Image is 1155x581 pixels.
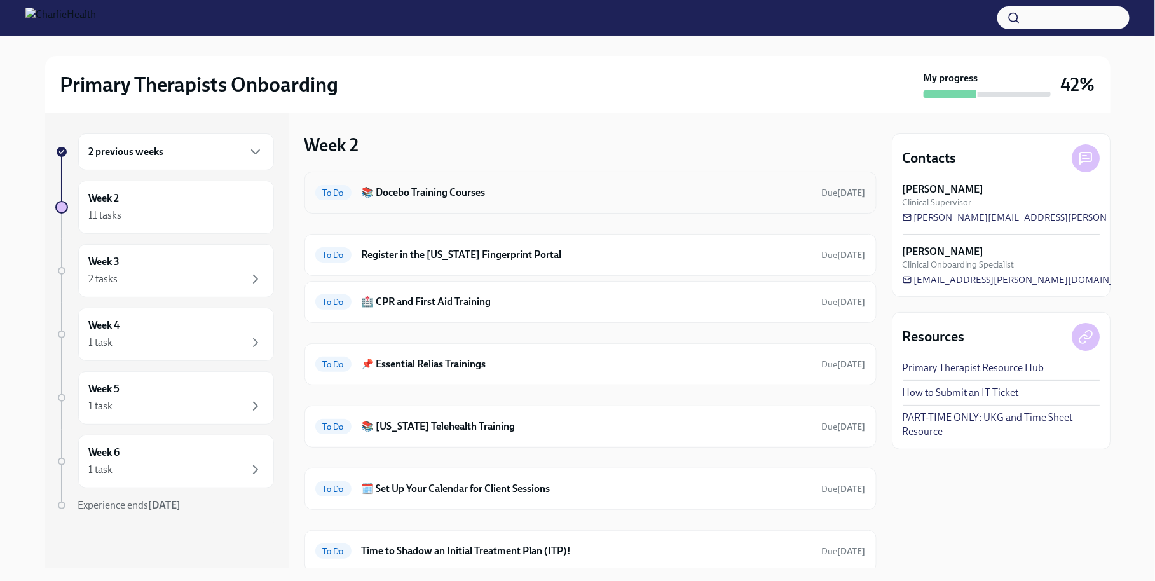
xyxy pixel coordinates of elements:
[903,149,957,168] h4: Contacts
[315,547,352,556] span: To Do
[315,360,352,369] span: To Do
[362,357,812,371] h6: 📌 Essential Relias Trainings
[362,420,812,434] h6: 📚 [US_STATE] Telehealth Training
[903,259,1015,271] span: Clinical Onboarding Specialist
[315,245,866,265] a: To DoRegister in the [US_STATE] Fingerprint PortalDue[DATE]
[822,188,866,198] span: Due
[89,399,113,413] div: 1 task
[315,541,866,561] a: To DoTime to Shadow an Initial Treatment Plan (ITP)!Due[DATE]
[55,371,274,425] a: Week 51 task
[822,546,866,557] span: Due
[903,182,984,196] strong: [PERSON_NAME]
[903,386,1019,400] a: How to Submit an IT Ticket
[55,244,274,297] a: Week 32 tasks
[838,297,866,308] strong: [DATE]
[315,354,866,374] a: To Do📌 Essential Relias TrainingsDue[DATE]
[315,484,352,494] span: To Do
[362,482,812,496] h6: 🗓️ Set Up Your Calendar for Client Sessions
[822,296,866,308] span: August 16th, 2025 10:00
[822,249,866,261] span: August 16th, 2025 10:00
[315,422,352,432] span: To Do
[838,188,866,198] strong: [DATE]
[78,133,274,170] div: 2 previous weeks
[304,133,359,156] h3: Week 2
[822,483,866,495] span: August 13th, 2025 10:00
[315,416,866,437] a: To Do📚 [US_STATE] Telehealth TrainingDue[DATE]
[822,250,866,261] span: Due
[1061,73,1095,96] h3: 42%
[822,421,866,432] span: Due
[89,336,113,350] div: 1 task
[315,297,352,307] span: To Do
[838,421,866,432] strong: [DATE]
[903,361,1044,375] a: Primary Therapist Resource Hub
[362,248,812,262] h6: Register in the [US_STATE] Fingerprint Portal
[89,208,122,222] div: 11 tasks
[315,188,352,198] span: To Do
[362,295,812,309] h6: 🏥 CPR and First Aid Training
[903,273,1145,286] a: [EMAIL_ADDRESS][PERSON_NAME][DOMAIN_NAME]
[822,359,866,371] span: August 18th, 2025 10:00
[315,182,866,203] a: To Do📚 Docebo Training CoursesDue[DATE]
[78,499,181,511] span: Experience ends
[89,446,120,460] h6: Week 6
[89,145,164,159] h6: 2 previous weeks
[315,479,866,499] a: To Do🗓️ Set Up Your Calendar for Client SessionsDue[DATE]
[149,499,181,511] strong: [DATE]
[89,318,120,332] h6: Week 4
[838,484,866,495] strong: [DATE]
[60,72,339,97] h2: Primary Therapists Onboarding
[25,8,96,28] img: CharlieHealth
[89,382,120,396] h6: Week 5
[822,297,866,308] span: Due
[822,484,866,495] span: Due
[89,191,120,205] h6: Week 2
[362,186,812,200] h6: 📚 Docebo Training Courses
[903,245,984,259] strong: [PERSON_NAME]
[822,187,866,199] span: August 19th, 2025 10:00
[838,250,866,261] strong: [DATE]
[55,308,274,361] a: Week 41 task
[89,255,120,269] h6: Week 3
[362,544,812,558] h6: Time to Shadow an Initial Treatment Plan (ITP)!
[822,545,866,557] span: August 16th, 2025 10:00
[838,359,866,370] strong: [DATE]
[903,327,965,346] h4: Resources
[55,435,274,488] a: Week 61 task
[89,463,113,477] div: 1 task
[315,292,866,312] a: To Do🏥 CPR and First Aid TrainingDue[DATE]
[924,71,978,85] strong: My progress
[89,272,118,286] div: 2 tasks
[822,421,866,433] span: August 18th, 2025 10:00
[822,359,866,370] span: Due
[903,411,1100,439] a: PART-TIME ONLY: UKG and Time Sheet Resource
[903,196,972,208] span: Clinical Supervisor
[55,181,274,234] a: Week 211 tasks
[838,546,866,557] strong: [DATE]
[315,250,352,260] span: To Do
